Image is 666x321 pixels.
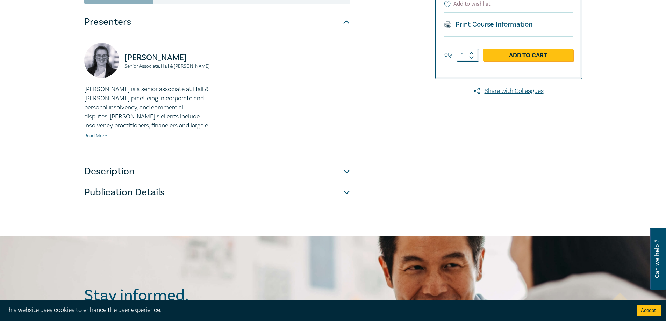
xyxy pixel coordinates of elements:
[637,305,661,316] button: Accept cookies
[444,51,452,59] label: Qty
[435,87,582,96] a: Share with Colleagues
[483,49,573,62] a: Add to Cart
[124,52,213,63] p: [PERSON_NAME]
[457,49,479,62] input: 1
[654,232,660,285] span: Can we help ?
[84,12,350,32] button: Presenters
[84,286,249,305] h2: Stay informed.
[84,43,119,78] img: https://s3.ap-southeast-2.amazonaws.com/leo-cussen-store-production-content/Contacts/Sophie%20Cal...
[84,182,350,203] button: Publication Details
[84,133,107,139] a: Read More
[444,20,533,29] a: Print Course Information
[124,64,213,69] small: Senior Associate, Hall & [PERSON_NAME]
[84,85,213,130] p: [PERSON_NAME] is a senior associate at Hall & [PERSON_NAME] practicing in corporate and personal ...
[84,161,350,182] button: Description
[5,306,627,315] div: This website uses cookies to enhance the user experience.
